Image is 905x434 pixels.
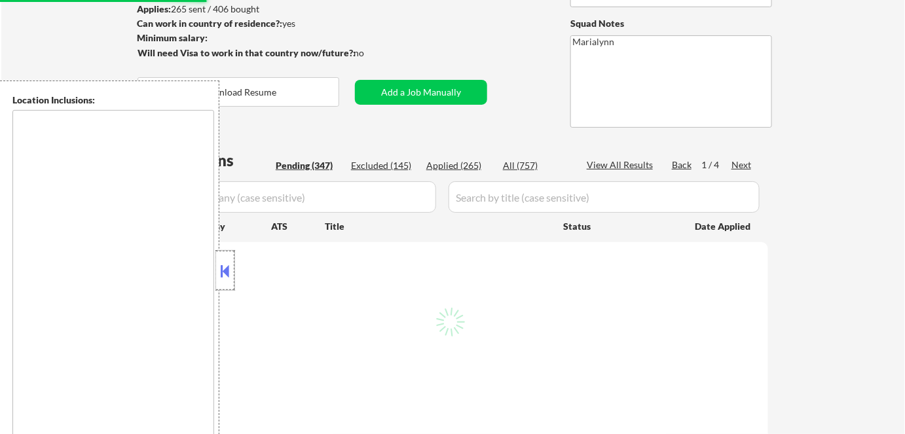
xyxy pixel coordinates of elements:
[276,159,341,172] div: Pending (347)
[355,80,487,105] button: Add a Job Manually
[138,47,356,58] strong: Will need Visa to work in that country now/future?:
[137,32,208,43] strong: Minimum salary:
[731,158,752,172] div: Next
[137,3,355,16] div: 265 sent / 406 bought
[137,3,171,14] strong: Applies:
[137,18,282,29] strong: Can work in country of residence?:
[354,46,391,60] div: no
[503,159,568,172] div: All (757)
[141,181,436,213] input: Search by company (case sensitive)
[672,158,693,172] div: Back
[426,159,492,172] div: Applied (265)
[271,220,325,233] div: ATS
[563,214,676,238] div: Status
[449,181,760,213] input: Search by title (case sensitive)
[325,220,551,233] div: Title
[587,158,657,172] div: View All Results
[701,158,731,172] div: 1 / 4
[351,159,416,172] div: Excluded (145)
[12,94,214,107] div: Location Inclusions:
[138,77,339,107] button: Download Resume
[695,220,752,233] div: Date Applied
[137,17,351,30] div: yes
[570,17,772,30] div: Squad Notes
